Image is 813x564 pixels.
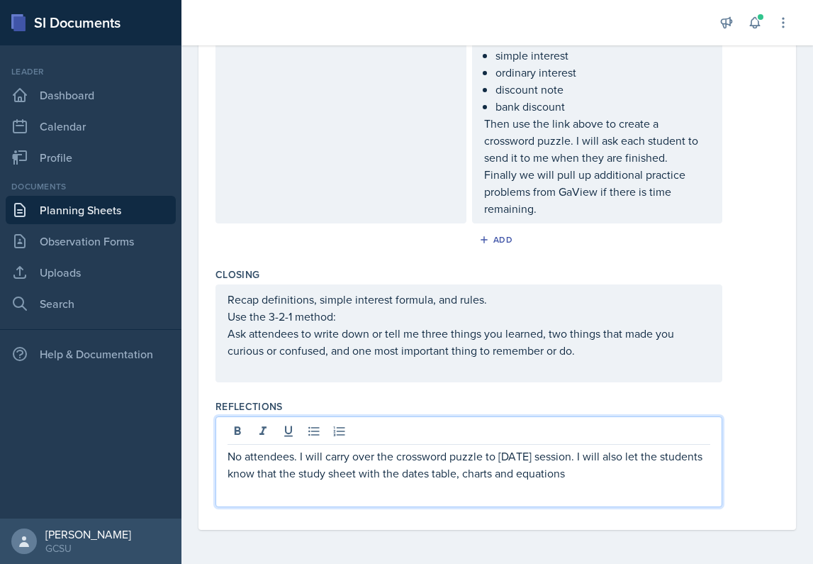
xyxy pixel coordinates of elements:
p: Recap definitions, simple interest formula, and rules. [228,291,710,308]
div: Add [482,234,512,245]
p: bank discount [495,98,711,115]
div: Documents [6,180,176,193]
a: Dashboard [6,81,176,109]
p: No attendees. I will carry over the crossword puzzle to [DATE] session. I will also let the stude... [228,448,710,482]
div: Leader [6,65,176,78]
a: Search [6,289,176,318]
p: ordinary interest [495,64,711,81]
div: Help & Documentation [6,340,176,368]
p: Then use the link above to create a crossword puzzle. I will ask each student to send it to me wh... [484,115,711,166]
a: Calendar [6,112,176,140]
a: Planning Sheets [6,196,176,224]
a: Observation Forms [6,227,176,255]
p: Use the 3-2-1 method: [228,308,710,325]
label: Closing [215,267,259,282]
a: Profile [6,143,176,172]
div: GCSU [45,541,131,555]
div: [PERSON_NAME] [45,527,131,541]
p: Ask attendees to write down or tell me three things you learned, two things that made you curious... [228,325,710,359]
p: simple interest [495,47,711,64]
button: Add [474,229,520,250]
a: Uploads [6,258,176,287]
p: discount note [495,81,711,98]
label: Reflections [215,399,283,414]
p: Finally we will pull up additional practice problems from GaView if there is time remaining. [484,166,711,217]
